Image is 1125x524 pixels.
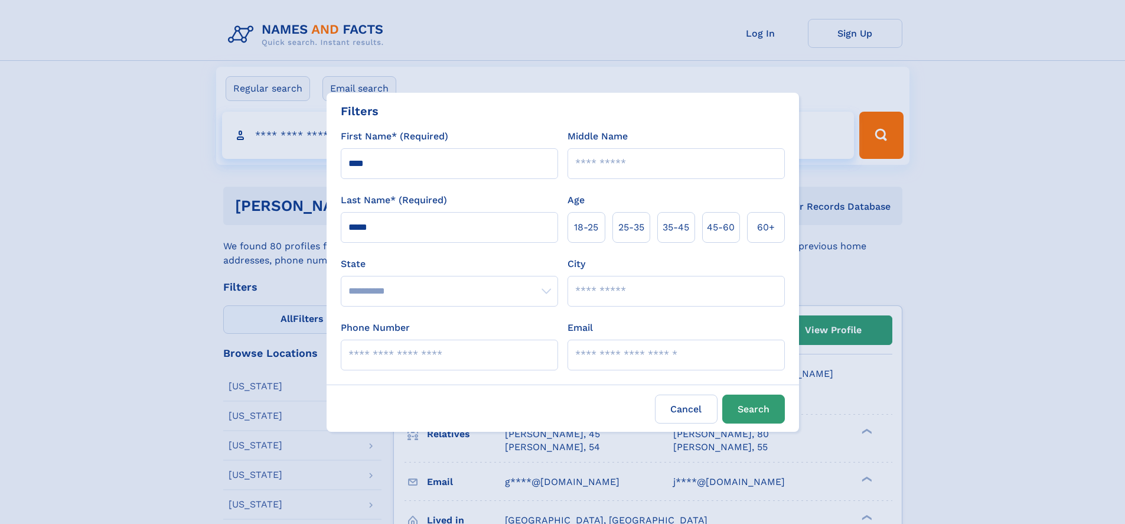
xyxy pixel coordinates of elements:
label: First Name* (Required) [341,129,448,144]
span: 45‑60 [707,220,735,235]
label: Middle Name [568,129,628,144]
span: 60+ [757,220,775,235]
label: Cancel [655,395,718,424]
span: 18‑25 [574,220,598,235]
label: City [568,257,585,271]
label: Phone Number [341,321,410,335]
label: State [341,257,558,271]
button: Search [722,395,785,424]
div: Filters [341,102,379,120]
span: 25‑35 [618,220,644,235]
span: 35‑45 [663,220,689,235]
label: Email [568,321,593,335]
label: Last Name* (Required) [341,193,447,207]
label: Age [568,193,585,207]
